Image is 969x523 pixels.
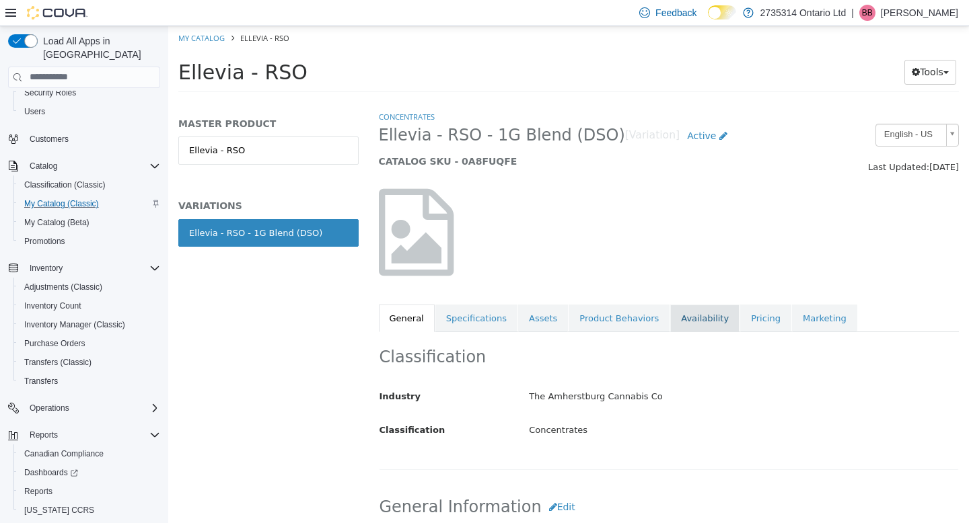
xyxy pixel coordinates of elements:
[211,469,791,493] h2: General Information
[350,278,400,307] a: Assets
[351,359,800,383] div: The Amherstburg Cannabis Co
[19,104,160,120] span: Users
[19,317,160,333] span: Inventory Manager (Classic)
[24,427,160,443] span: Reports
[24,338,85,349] span: Purchase Orders
[19,335,160,352] span: Purchase Orders
[24,400,160,416] span: Operations
[24,376,58,387] span: Transfers
[624,278,689,307] a: Marketing
[19,446,160,462] span: Canadian Compliance
[211,321,791,341] h2: Classification
[211,85,266,95] a: Concentrates
[24,357,92,368] span: Transfers (Classic)
[19,373,63,389] a: Transfers
[24,505,94,516] span: [US_STATE] CCRS
[19,317,131,333] a: Inventory Manager (Classic)
[519,104,548,115] span: Active
[19,298,160,314] span: Inventory Count
[30,134,69,145] span: Customers
[267,278,349,307] a: Specifications
[211,278,266,307] a: General
[19,335,91,352] a: Purchase Orders
[24,260,68,276] button: Inventory
[373,469,415,493] button: Edit
[13,315,166,334] button: Inventory Manager (Classic)
[24,467,78,478] span: Dashboards
[24,130,160,147] span: Customers
[13,175,166,194] button: Classification (Classic)
[30,403,69,413] span: Operations
[13,501,166,520] button: [US_STATE] CCRS
[38,34,160,61] span: Load All Apps in [GEOGRAPHIC_DATA]
[24,158,63,174] button: Catalog
[19,196,104,212] a: My Catalog (Classic)
[13,232,166,251] button: Promotions
[13,194,166,213] button: My Catalog (Classic)
[24,282,102,292] span: Adjustments (Classic)
[211,129,641,141] h5: CATALOG SKU - 0A8FUQFE
[457,104,511,115] small: [Variation]
[707,97,791,120] a: English - US
[19,196,160,212] span: My Catalog (Classic)
[10,91,190,104] h5: MASTER PRODUCT
[211,399,277,409] span: Classification
[851,5,854,21] p: |
[27,6,87,19] img: Cova
[10,110,190,138] a: Ellevia - RSO
[30,161,57,171] span: Catalog
[761,136,791,146] span: [DATE]
[859,5,875,21] div: Brodie Baker
[13,463,166,482] a: Dashboards
[72,7,121,17] span: Ellevia - RSO
[24,106,45,117] span: Users
[24,448,104,459] span: Canadian Compliance
[13,278,166,296] button: Adjustments (Classic)
[24,217,89,228] span: My Catalog (Beta)
[13,372,166,391] button: Transfers
[19,502,100,518] a: [US_STATE] CCRS
[21,200,154,214] div: Ellevia - RSO - 1G Blend (DSO)
[13,353,166,372] button: Transfers (Classic)
[13,213,166,232] button: My Catalog (Beta)
[19,502,160,518] span: Washington CCRS
[13,102,166,121] button: Users
[24,236,65,247] span: Promotions
[211,99,457,120] span: Ellevia - RSO - 1G Blend (DSO)
[211,365,253,375] span: Industry
[24,198,99,209] span: My Catalog (Classic)
[13,296,166,315] button: Inventory Count
[3,426,166,444] button: Reports
[3,259,166,278] button: Inventory
[572,278,623,307] a: Pricing
[10,173,190,186] h5: VARIATIONS
[30,263,63,274] span: Inventory
[19,373,160,389] span: Transfers
[3,157,166,175] button: Catalog
[3,129,166,149] button: Customers
[760,5,847,21] p: 2735314 Ontario Ltd
[708,5,736,19] input: Dark Mode
[19,279,160,295] span: Adjustments (Classic)
[19,177,160,193] span: Classification (Classic)
[13,444,166,463] button: Canadian Compliance
[24,158,160,174] span: Catalog
[19,483,160,499] span: Reports
[24,486,52,497] span: Reports
[19,104,50,120] a: Users
[862,5,873,21] span: BB
[736,34,788,58] button: Tools
[351,393,800,416] div: Concentrates
[19,483,58,499] a: Reports
[3,399,166,417] button: Operations
[30,430,58,440] span: Reports
[24,300,81,311] span: Inventory Count
[19,354,97,370] a: Transfers (Classic)
[24,427,63,443] button: Reports
[19,214,160,231] span: My Catalog (Beta)
[881,5,958,21] p: [PERSON_NAME]
[708,98,773,119] span: English - US
[502,278,571,307] a: Availability
[13,334,166,353] button: Purchase Orders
